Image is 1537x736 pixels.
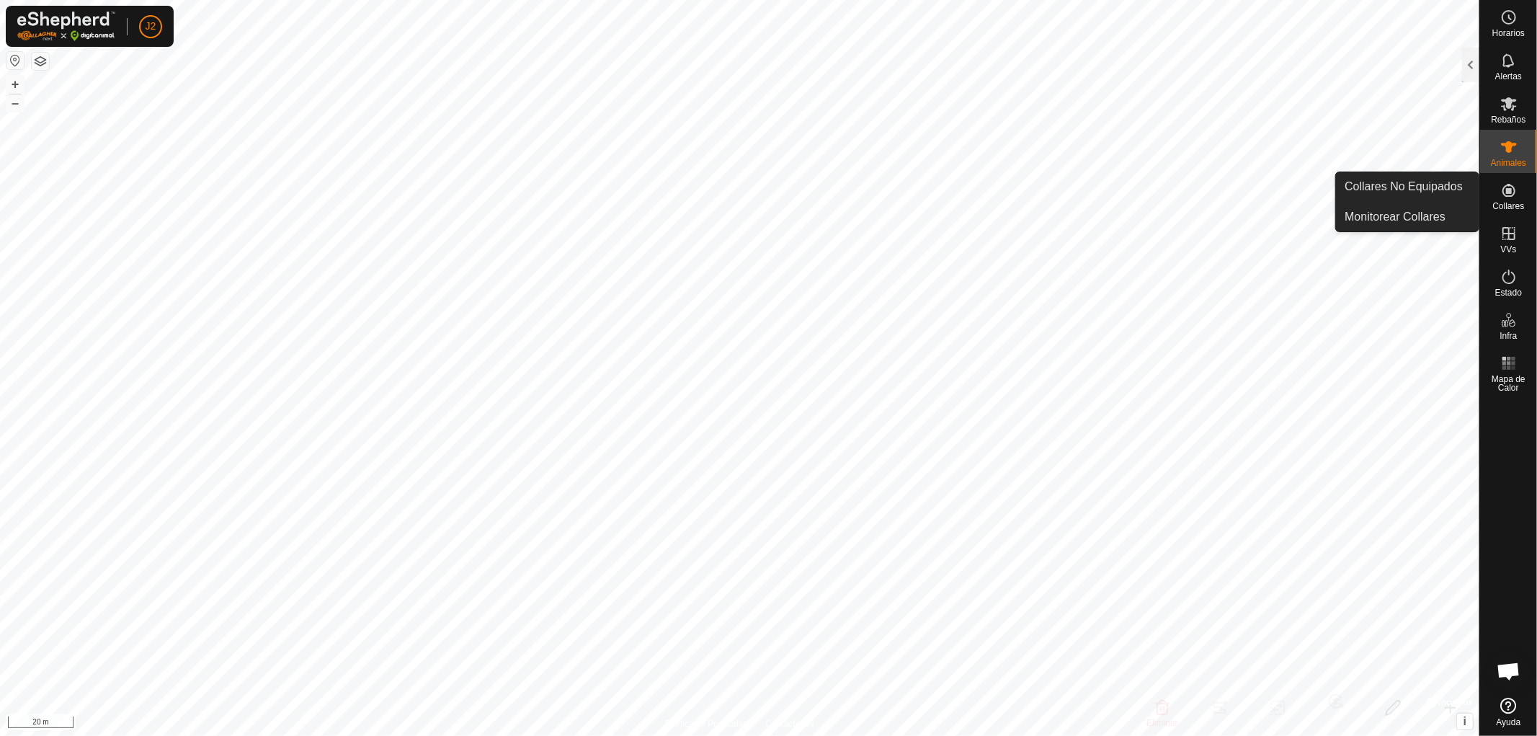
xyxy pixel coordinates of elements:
[1492,29,1525,37] span: Horarios
[32,53,49,70] button: Capas del Mapa
[1457,714,1473,730] button: i
[1487,649,1531,693] div: Chat abierto
[1495,288,1522,297] span: Estado
[1336,203,1479,231] a: Monitorear Collares
[6,76,24,93] button: +
[1497,718,1521,727] span: Ayuda
[1491,115,1525,124] span: Rebaños
[1336,172,1479,201] a: Collares No Equipados
[6,94,24,112] button: –
[1464,715,1466,727] span: i
[146,19,156,34] span: J2
[1484,375,1533,392] span: Mapa de Calor
[1480,692,1537,732] a: Ayuda
[1345,178,1463,195] span: Collares No Equipados
[1492,202,1524,210] span: Collares
[17,12,115,41] img: Logo Gallagher
[766,717,814,730] a: Contáctenos
[1495,72,1522,81] span: Alertas
[6,52,24,69] button: Restablecer Mapa
[1500,332,1517,340] span: Infra
[1345,208,1445,226] span: Monitorear Collares
[1500,245,1516,254] span: VVs
[1491,159,1526,167] span: Animales
[665,717,748,730] a: Política de Privacidad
